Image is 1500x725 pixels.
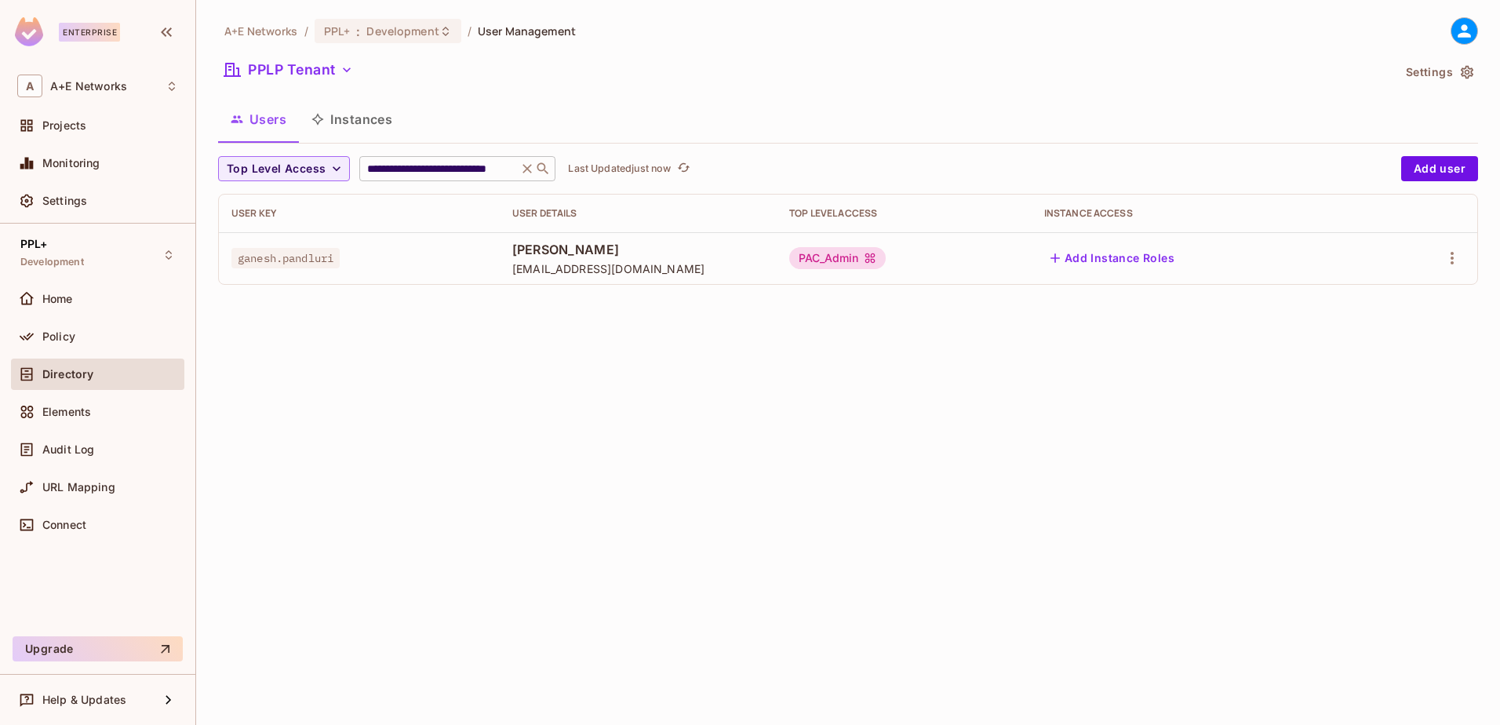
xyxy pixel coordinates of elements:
div: Top Level Access [789,207,1019,220]
button: refresh [674,159,693,178]
span: A [17,75,42,97]
p: Last Updated just now [568,162,671,175]
li: / [304,24,308,38]
span: Connect [42,519,86,531]
div: PAC_Admin [789,247,885,269]
div: User Details [512,207,764,220]
span: Elements [42,406,91,418]
span: [PERSON_NAME] [512,241,764,258]
span: PPL+ [20,238,48,250]
span: Help & Updates [42,694,126,706]
span: Development [366,24,439,38]
button: PPLP Tenant [218,57,359,82]
span: Directory [42,368,93,381]
button: Instances [299,100,405,139]
span: [EMAIL_ADDRESS][DOMAIN_NAME] [512,261,764,276]
li: / [468,24,471,38]
span: ganesh.pandluri [231,248,340,268]
button: Upgrade [13,636,183,661]
span: Development [20,256,84,268]
div: Instance Access [1044,207,1360,220]
img: SReyMgAAAABJRU5ErkJggg== [15,17,43,46]
button: Users [218,100,299,139]
div: User Key [231,207,487,220]
span: Home [42,293,73,305]
span: Audit Log [42,443,94,456]
span: User Management [478,24,576,38]
span: Settings [42,195,87,207]
span: : [355,25,361,38]
span: PPL+ [324,24,351,38]
span: URL Mapping [42,481,115,494]
button: Top Level Access [218,156,350,181]
span: the active workspace [224,24,298,38]
span: Policy [42,330,75,343]
button: Settings [1400,60,1478,85]
div: Enterprise [59,23,120,42]
span: Workspace: A+E Networks [50,80,127,93]
button: Add Instance Roles [1044,246,1181,271]
span: refresh [677,161,690,177]
span: Click to refresh data [671,159,693,178]
span: Monitoring [42,157,100,169]
span: Projects [42,119,86,132]
button: Add user [1401,156,1478,181]
span: Top Level Access [227,159,326,179]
